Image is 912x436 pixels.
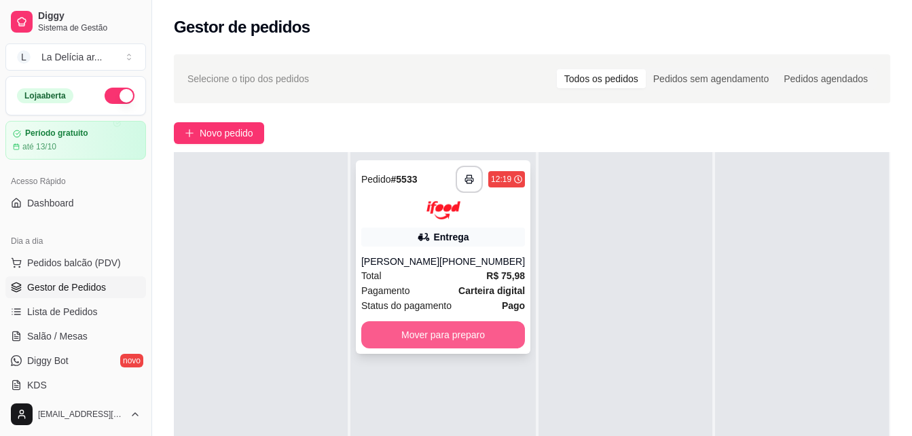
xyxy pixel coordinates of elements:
[5,5,146,38] a: DiggySistema de Gestão
[776,69,875,88] div: Pedidos agendados
[174,122,264,144] button: Novo pedido
[391,174,418,185] strong: # 5533
[5,252,146,274] button: Pedidos balcão (PDV)
[502,300,525,311] strong: Pago
[185,128,194,138] span: plus
[439,255,525,268] div: [PHONE_NUMBER]
[5,43,146,71] button: Select a team
[5,121,146,160] a: Período gratuitoaté 13/10
[38,409,124,420] span: [EMAIL_ADDRESS][DOMAIN_NAME]
[27,256,121,270] span: Pedidos balcão (PDV)
[187,71,309,86] span: Selecione o tipo dos pedidos
[5,350,146,371] a: Diggy Botnovo
[361,174,391,185] span: Pedido
[361,283,410,298] span: Pagamento
[17,50,31,64] span: L
[27,196,74,210] span: Dashboard
[27,305,98,319] span: Lista de Pedidos
[361,255,439,268] div: [PERSON_NAME]
[41,50,103,64] div: La Delícia ar ...
[426,201,460,219] img: ifood
[174,16,310,38] h2: Gestor de pedidos
[361,298,452,313] span: Status do pagamento
[361,321,525,348] button: Mover para preparo
[433,230,469,244] div: Entrega
[486,270,525,281] strong: R$ 75,98
[5,301,146,323] a: Lista de Pedidos
[361,268,382,283] span: Total
[27,280,106,294] span: Gestor de Pedidos
[105,88,134,104] button: Alterar Status
[5,374,146,396] a: KDS
[491,174,511,185] div: 12:19
[5,230,146,252] div: Dia a dia
[557,69,646,88] div: Todos os pedidos
[17,88,73,103] div: Loja aberta
[646,69,776,88] div: Pedidos sem agendamento
[38,10,141,22] span: Diggy
[458,285,525,296] strong: Carteira digital
[5,276,146,298] a: Gestor de Pedidos
[27,354,69,367] span: Diggy Bot
[5,192,146,214] a: Dashboard
[5,398,146,431] button: [EMAIL_ADDRESS][DOMAIN_NAME]
[25,128,88,139] article: Período gratuito
[200,126,253,141] span: Novo pedido
[5,170,146,192] div: Acesso Rápido
[27,329,88,343] span: Salão / Mesas
[27,378,47,392] span: KDS
[22,141,56,152] article: até 13/10
[5,325,146,347] a: Salão / Mesas
[38,22,141,33] span: Sistema de Gestão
